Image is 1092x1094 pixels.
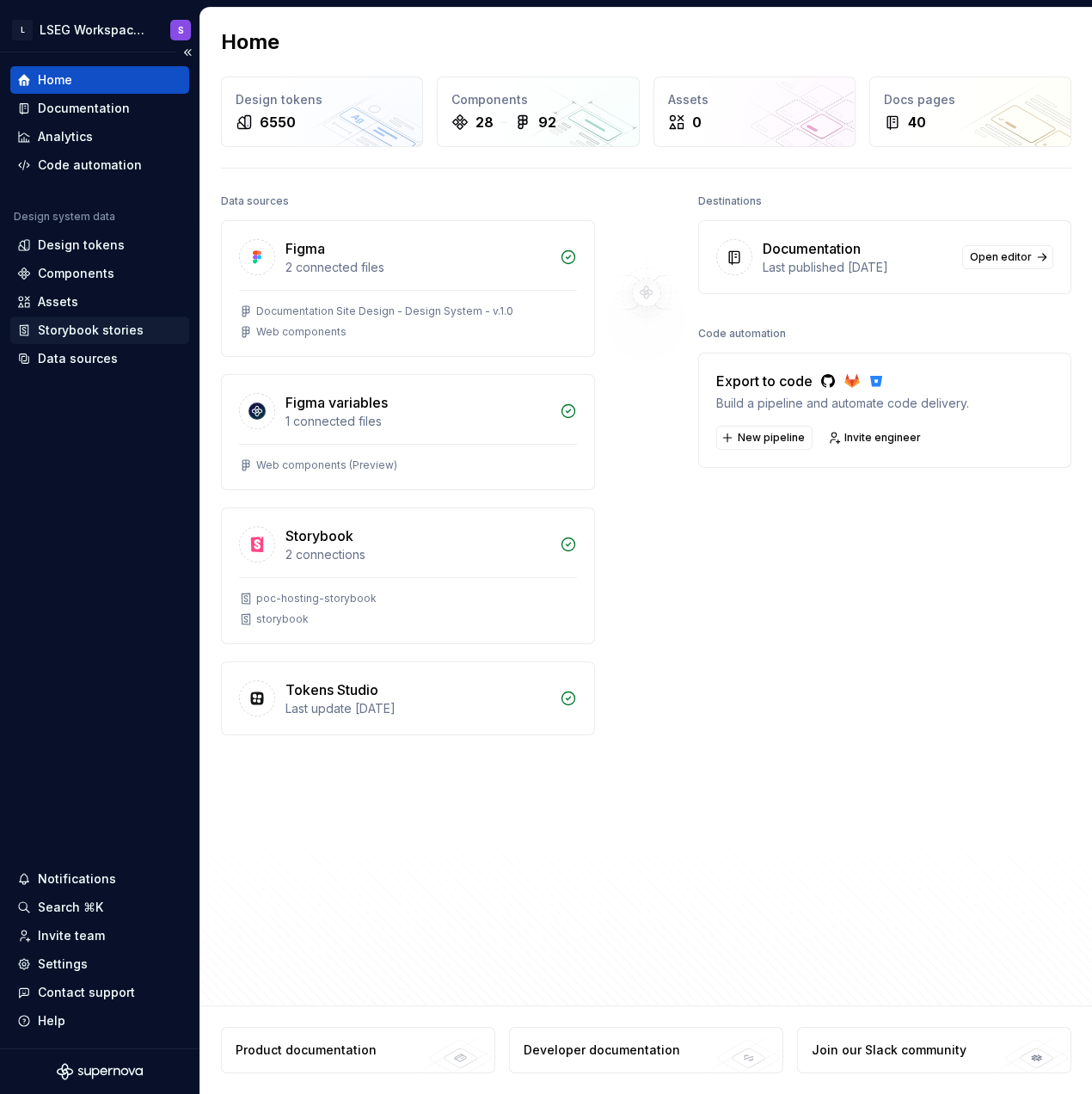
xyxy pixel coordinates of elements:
[10,345,189,372] a: Data sources
[285,392,388,413] div: Figma variables
[698,322,786,346] div: Code automation
[221,189,289,213] div: Data sources
[236,91,408,108] div: Design tokens
[10,288,189,316] a: Assets
[38,100,130,117] div: Documentation
[221,77,423,147] a: Design tokens6550
[221,1027,495,1073] a: Product documentation
[221,220,595,357] a: Figma2 connected filesDocumentation Site Design - Design System - v.1.0Web components
[256,325,347,339] div: Web components
[10,123,189,151] a: Analytics
[962,245,1053,269] a: Open editor
[970,250,1032,264] span: Open editor
[38,1012,65,1029] div: Help
[38,350,118,367] div: Data sources
[10,979,189,1006] button: Contact support
[175,40,199,65] button: Collapse sidebar
[797,1027,1071,1073] a: Join our Slack community
[884,91,1057,108] div: Docs pages
[256,592,377,605] div: poc-hosting-storybook
[10,231,189,259] a: Design tokens
[256,612,309,626] div: storybook
[38,237,125,254] div: Design tokens
[178,23,184,37] div: S
[844,431,921,445] span: Invite engineer
[812,1042,966,1059] div: Join our Slack community
[738,431,805,445] span: New pipeline
[285,238,325,259] div: Figma
[10,894,189,921] button: Search ⌘K
[10,95,189,122] a: Documentation
[10,260,189,287] a: Components
[823,426,929,450] a: Invite engineer
[285,413,549,430] div: 1 connected files
[692,112,702,132] div: 0
[10,317,189,344] a: Storybook stories
[285,525,353,546] div: Storybook
[668,91,841,108] div: Assets
[38,128,93,145] div: Analytics
[38,870,116,888] div: Notifications
[285,700,549,717] div: Last update [DATE]
[869,77,1071,147] a: Docs pages40
[256,458,397,472] div: Web components (Preview)
[10,922,189,950] a: Invite team
[451,91,624,108] div: Components
[437,77,639,147] a: Components2892
[524,1042,680,1059] div: Developer documentation
[10,950,189,978] a: Settings
[38,71,72,89] div: Home
[538,112,556,132] div: 92
[38,927,105,944] div: Invite team
[12,20,33,40] div: L
[38,984,135,1001] div: Contact support
[285,679,378,700] div: Tokens Studio
[698,189,762,213] div: Destinations
[221,374,595,490] a: Figma variables1 connected filesWeb components (Preview)
[256,304,513,318] div: Documentation Site Design - Design System - v.1.0
[3,11,196,48] button: LLSEG Workspace Design SystemS
[653,77,856,147] a: Assets0
[38,899,103,916] div: Search ⌘K
[38,157,142,174] div: Code automation
[509,1027,783,1073] a: Developer documentation
[475,112,494,132] div: 28
[10,865,189,893] button: Notifications
[38,265,114,282] div: Components
[908,112,926,132] div: 40
[57,1063,143,1080] svg: Supernova Logo
[221,507,595,644] a: Storybook2 connectionspoc-hosting-storybookstorybook
[10,66,189,94] a: Home
[38,322,144,339] div: Storybook stories
[763,238,861,259] div: Documentation
[40,22,150,39] div: LSEG Workspace Design System
[260,112,296,132] div: 6550
[716,426,813,450] button: New pipeline
[10,151,189,179] a: Code automation
[221,661,595,735] a: Tokens StudioLast update [DATE]
[285,546,549,563] div: 2 connections
[285,259,549,276] div: 2 connected files
[38,956,88,973] div: Settings
[716,371,969,391] div: Export to code
[10,1007,189,1035] button: Help
[38,293,78,310] div: Assets
[236,1042,377,1059] div: Product documentation
[763,259,953,276] div: Last published [DATE]
[221,28,279,56] h2: Home
[14,210,115,224] div: Design system data
[716,395,969,412] div: Build a pipeline and automate code delivery.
